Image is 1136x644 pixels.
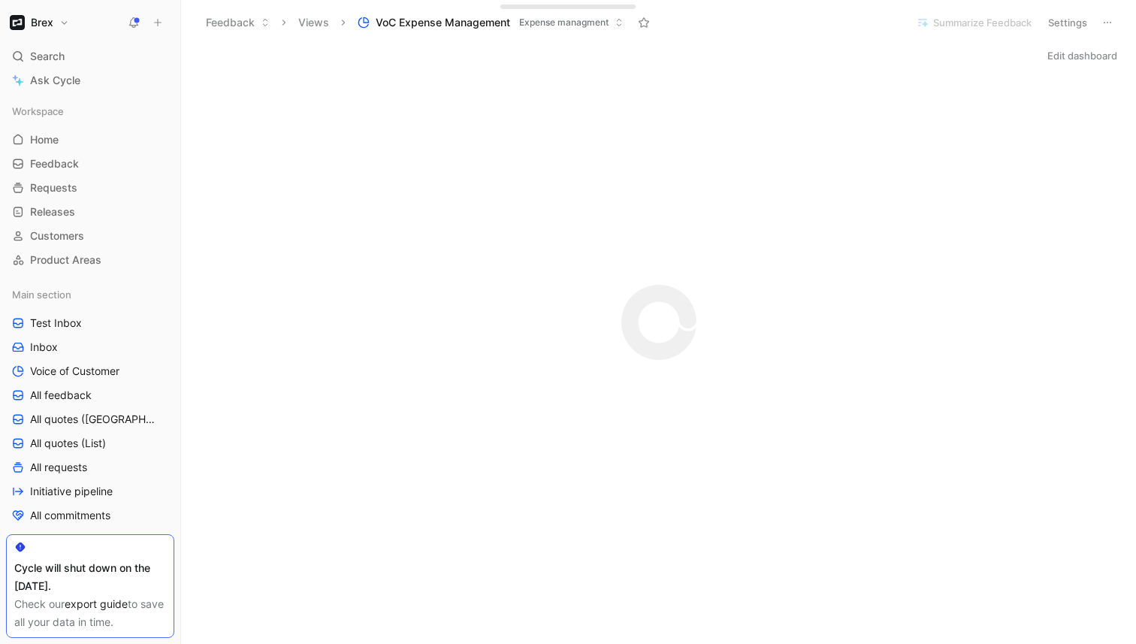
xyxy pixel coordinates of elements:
[6,45,174,68] div: Search
[30,47,65,65] span: Search
[6,177,174,199] a: Requests
[199,11,276,34] button: Feedback
[30,204,75,219] span: Releases
[14,595,166,631] div: Check our to save all your data in time.
[6,360,174,382] a: Voice of Customer
[30,412,157,427] span: All quotes ([GEOGRAPHIC_DATA])
[12,104,64,119] span: Workspace
[14,559,166,595] div: Cycle will shut down on the [DATE].
[6,408,174,431] a: All quotes ([GEOGRAPHIC_DATA])
[6,249,174,271] a: Product Areas
[6,432,174,455] a: All quotes (List)
[351,11,630,34] button: VoC Expense ManagementExpense managment
[6,283,174,306] div: Main section
[30,156,79,171] span: Feedback
[6,225,174,247] a: Customers
[6,100,174,122] div: Workspace
[6,312,174,334] a: Test Inbox
[6,153,174,175] a: Feedback
[6,283,174,527] div: Main sectionTest InboxInboxVoice of CustomerAll feedbackAll quotes ([GEOGRAPHIC_DATA])All quotes ...
[30,508,110,523] span: All commitments
[30,484,113,499] span: Initiative pipeline
[30,132,59,147] span: Home
[6,504,174,527] a: All commitments
[292,11,336,34] button: Views
[31,16,53,29] h1: Brex
[519,15,609,30] span: Expense managment
[30,340,58,355] span: Inbox
[30,316,82,331] span: Test Inbox
[30,180,77,195] span: Requests
[6,69,174,92] a: Ask Cycle
[6,128,174,151] a: Home
[6,12,73,33] button: BrexBrex
[30,71,80,89] span: Ask Cycle
[65,597,128,610] a: export guide
[12,287,71,302] span: Main section
[910,12,1038,33] button: Summarize Feedback
[10,15,25,30] img: Brex
[6,480,174,503] a: Initiative pipeline
[30,364,119,379] span: Voice of Customer
[6,336,174,358] a: Inbox
[1041,45,1124,66] button: Edit dashboard
[376,15,510,30] span: VoC Expense Management
[6,456,174,479] a: All requests
[6,201,174,223] a: Releases
[30,460,87,475] span: All requests
[6,384,174,407] a: All feedback
[30,252,101,268] span: Product Areas
[30,388,92,403] span: All feedback
[30,436,106,451] span: All quotes (List)
[30,228,84,243] span: Customers
[1041,12,1094,33] button: Settings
